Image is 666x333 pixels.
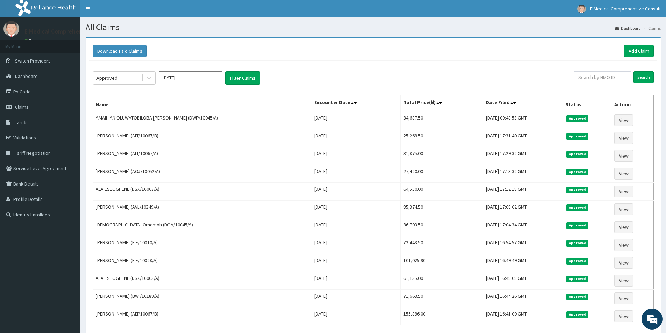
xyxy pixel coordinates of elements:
a: View [614,292,633,304]
td: AMAIHIAN OLUWATOBILOBA [PERSON_NAME] (DWP/10045/A) [93,111,311,129]
td: [DATE] 17:31:40 GMT [483,129,563,147]
span: Approved [566,222,588,229]
span: Approved [566,169,588,175]
a: View [614,257,633,269]
a: View [614,150,633,162]
input: Search [633,71,654,83]
a: View [614,310,633,322]
td: 85,374.50 [400,201,483,218]
a: View [614,275,633,287]
td: [DATE] 09:48:53 GMT [483,111,563,129]
span: Approved [566,187,588,193]
td: 31,875.00 [400,147,483,165]
th: Date Filed [483,95,563,111]
span: Approved [566,240,588,246]
a: Add Claim [624,45,654,57]
td: [PERSON_NAME] (ALT/10067/A) [93,147,311,165]
span: Approved [566,151,588,157]
img: User Image [3,21,19,37]
span: Dashboard [15,73,38,79]
td: [DATE] [311,201,400,218]
td: [DATE] [311,307,400,325]
td: [DATE] [311,218,400,236]
td: [DATE] 16:44:26 GMT [483,290,563,307]
td: [DATE] [311,129,400,147]
a: View [614,186,633,197]
span: Approved [566,133,588,139]
td: [DATE] [311,183,400,201]
td: [PERSON_NAME] (ALT/10067/B) [93,129,311,147]
span: Tariff Negotiation [15,150,51,156]
img: User Image [577,5,586,13]
td: [DATE] [311,147,400,165]
td: [PERSON_NAME] (AOJ/10052/A) [93,165,311,183]
td: [DATE] [311,165,400,183]
td: [PERSON_NAME] (FIE/10028/A) [93,254,311,272]
td: [PERSON_NAME] (FIE/10010/A) [93,236,311,254]
span: E Medical Comprehensive Consult [590,6,661,12]
td: [PERSON_NAME] (AVL/10349/A) [93,201,311,218]
td: [DATE] 17:29:32 GMT [483,147,563,165]
span: Tariffs [15,119,28,125]
span: Approved [566,294,588,300]
span: Switch Providers [15,58,51,64]
td: 72,443.50 [400,236,483,254]
td: [DATE] [311,272,400,290]
td: ALA ESEOGHENE (DSX/10003/A) [93,272,311,290]
a: Online [24,38,41,43]
td: 61,135.00 [400,272,483,290]
td: [PERSON_NAME] (BWI/10189/A) [93,290,311,307]
td: 101,025.90 [400,254,483,272]
span: Approved [566,311,588,318]
td: [DATE] [311,254,400,272]
button: Download Paid Claims [93,45,147,57]
span: Approved [566,258,588,264]
th: Status [563,95,611,111]
td: [PERSON_NAME] (ALT/10067/B) [93,307,311,325]
span: Approved [566,115,588,122]
td: 64,550.00 [400,183,483,201]
td: [DEMOGRAPHIC_DATA] Omomoh (DOA/10045/A) [93,218,311,236]
a: Dashboard [615,25,641,31]
td: ALA ESEOGHENE (DSX/10003/A) [93,183,311,201]
td: [DATE] [311,111,400,129]
td: [DATE] 16:41:00 GMT [483,307,563,325]
td: [DATE] 17:13:32 GMT [483,165,563,183]
a: View [614,239,633,251]
a: View [614,221,633,233]
li: Claims [642,25,661,31]
span: Approved [566,204,588,211]
a: View [614,203,633,215]
button: Filter Claims [225,71,260,85]
a: View [614,168,633,180]
td: 71,663.50 [400,290,483,307]
td: 155,896.00 [400,307,483,325]
p: E Medical Comprehensive Consult [24,28,116,35]
span: Claims [15,104,29,110]
a: View [614,114,633,126]
th: Total Price(₦) [400,95,483,111]
td: [DATE] [311,290,400,307]
th: Actions [611,95,654,111]
td: [DATE] 16:49:49 GMT [483,254,563,272]
div: Approved [96,74,117,81]
td: [DATE] 16:54:57 GMT [483,236,563,254]
td: 36,703.50 [400,218,483,236]
td: [DATE] 16:48:08 GMT [483,272,563,290]
td: 25,269.50 [400,129,483,147]
td: 27,420.00 [400,165,483,183]
input: Select Month and Year [159,71,222,84]
td: [DATE] [311,236,400,254]
td: [DATE] 17:12:18 GMT [483,183,563,201]
th: Encounter Date [311,95,400,111]
a: View [614,132,633,144]
th: Name [93,95,311,111]
td: [DATE] 17:04:34 GMT [483,218,563,236]
h1: All Claims [86,23,661,32]
td: 34,687.50 [400,111,483,129]
input: Search by HMO ID [574,71,631,83]
td: [DATE] 17:08:02 GMT [483,201,563,218]
span: Approved [566,276,588,282]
